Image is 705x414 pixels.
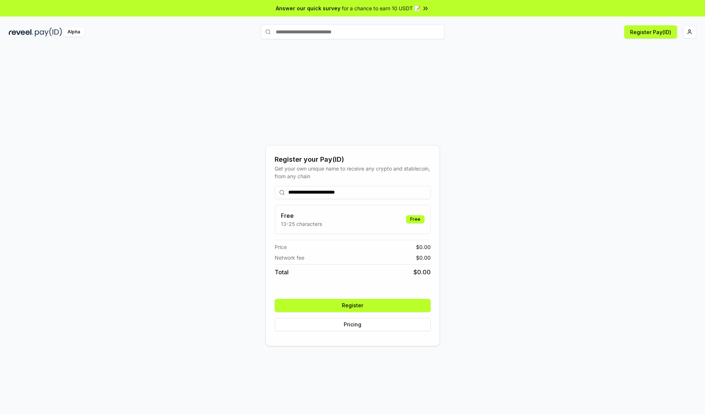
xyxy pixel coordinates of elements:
[624,25,677,39] button: Register Pay(ID)
[275,243,287,251] span: Price
[416,254,431,261] span: $ 0.00
[275,268,289,276] span: Total
[9,28,33,37] img: reveel_dark
[406,215,424,223] div: Free
[35,28,62,37] img: pay_id
[275,154,431,165] div: Register your Pay(ID)
[275,318,431,331] button: Pricing
[281,211,322,220] h3: Free
[416,243,431,251] span: $ 0.00
[276,4,340,12] span: Answer our quick survey
[275,299,431,312] button: Register
[275,165,431,180] div: Get your own unique name to receive any crypto and stablecoin, from any chain
[281,220,322,228] p: 13-25 characters
[275,254,304,261] span: Network fee
[64,28,84,37] div: Alpha
[342,4,420,12] span: for a chance to earn 10 USDT 📝
[413,268,431,276] span: $ 0.00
